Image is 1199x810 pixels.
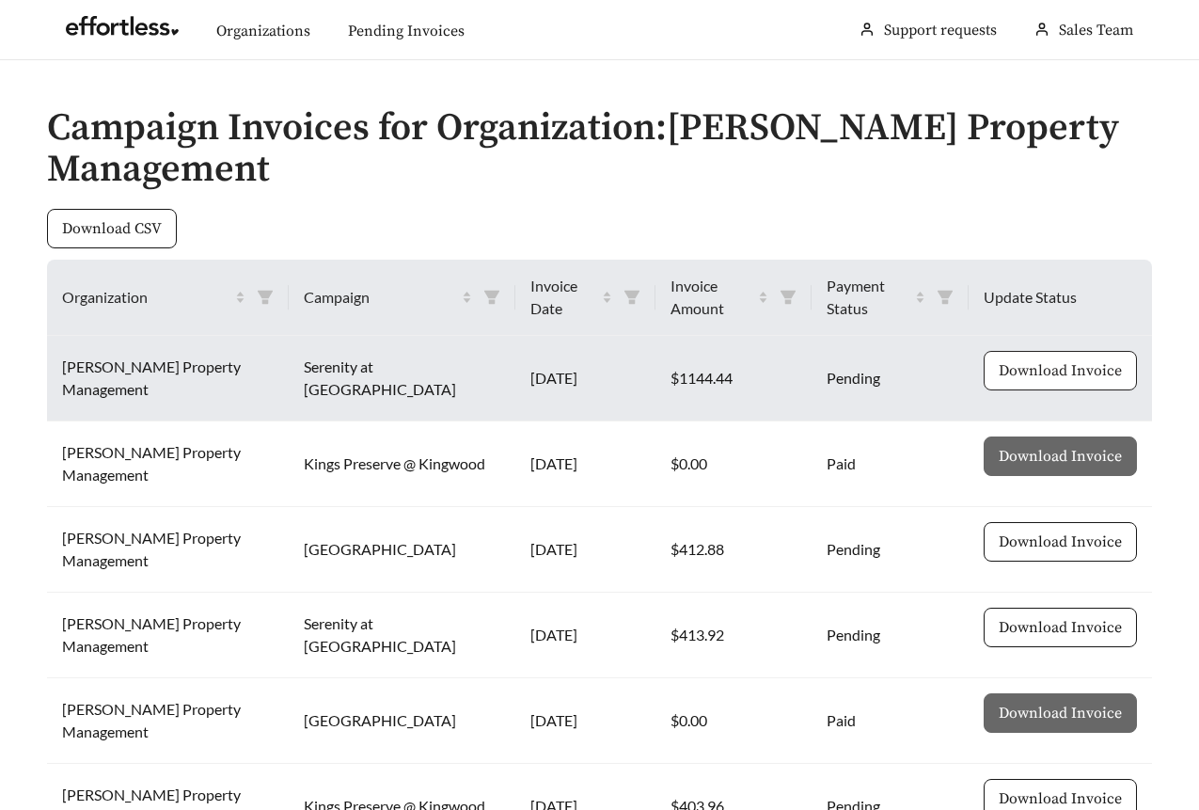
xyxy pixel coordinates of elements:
[937,289,954,306] span: filter
[969,260,1152,336] th: Update Status
[999,359,1122,382] span: Download Invoice
[289,678,514,764] td: [GEOGRAPHIC_DATA]
[515,678,655,764] td: [DATE]
[257,289,274,306] span: filter
[483,289,500,306] span: filter
[515,336,655,421] td: [DATE]
[655,678,812,764] td: $0.00
[780,289,797,306] span: filter
[616,271,648,324] span: filter
[999,531,1122,553] span: Download Invoice
[984,437,1137,476] button: Download Invoice
[827,275,911,320] span: Payment Status
[289,336,514,421] td: Serenity at [GEOGRAPHIC_DATA]
[515,507,655,593] td: [DATE]
[47,209,177,248] button: Download CSV
[348,22,465,40] a: Pending Invoices
[929,271,961,324] span: filter
[289,507,514,593] td: [GEOGRAPHIC_DATA]
[304,286,457,309] span: Campaign
[984,522,1137,562] button: Download Invoice
[476,282,508,312] span: filter
[47,593,289,678] td: [PERSON_NAME] Property Management
[289,593,514,678] td: Serenity at [GEOGRAPHIC_DATA]
[47,336,289,421] td: [PERSON_NAME] Property Management
[655,593,812,678] td: $413.92
[812,507,969,593] td: Pending
[812,336,969,421] td: Pending
[812,593,969,678] td: Pending
[289,421,514,507] td: Kings Preserve @ Kingwood
[984,608,1137,647] button: Download Invoice
[62,286,231,309] span: Organization
[249,282,281,312] span: filter
[216,22,310,40] a: Organizations
[515,593,655,678] td: [DATE]
[999,616,1122,639] span: Download Invoice
[62,217,162,240] span: Download CSV
[47,107,1152,190] h2: Campaign Invoices for Organization: [PERSON_NAME] Property Management
[655,336,812,421] td: $1144.44
[655,507,812,593] td: $412.88
[655,421,812,507] td: $0.00
[984,693,1137,733] button: Download Invoice
[984,351,1137,390] button: Download Invoice
[670,275,754,320] span: Invoice Amount
[47,678,289,764] td: [PERSON_NAME] Property Management
[999,787,1122,810] span: Download Invoice
[812,678,969,764] td: Paid
[623,289,640,306] span: filter
[530,275,598,320] span: Invoice Date
[884,21,997,40] a: Support requests
[47,507,289,593] td: [PERSON_NAME] Property Management
[1059,21,1133,40] span: Sales Team
[47,421,289,507] td: [PERSON_NAME] Property Management
[515,421,655,507] td: [DATE]
[812,421,969,507] td: Paid
[772,271,804,324] span: filter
